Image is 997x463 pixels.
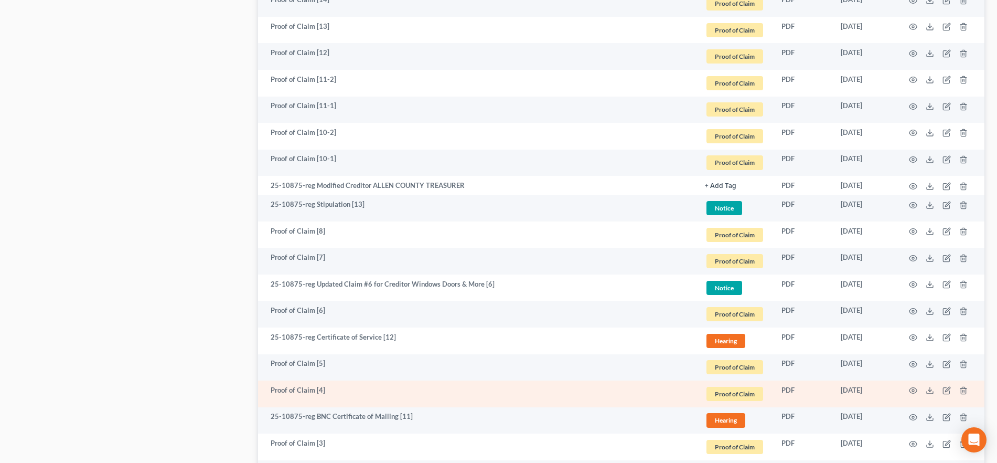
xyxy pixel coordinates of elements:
[705,183,736,190] button: + Add Tag
[706,129,763,143] span: Proof of Claim
[832,123,896,150] td: [DATE]
[832,176,896,195] td: [DATE]
[773,70,832,97] td: PDF
[258,354,696,381] td: Proof of Claim [5]
[258,222,696,248] td: Proof of Claim [8]
[705,199,765,217] a: Notice
[258,17,696,44] td: Proof of Claim [13]
[773,381,832,407] td: PDF
[705,226,765,244] a: Proof of Claim
[706,440,763,454] span: Proof of Claim
[706,76,763,90] span: Proof of Claim
[258,97,696,123] td: Proof of Claim [11-1]
[258,43,696,70] td: Proof of Claim [12]
[706,334,745,348] span: Hearing
[832,354,896,381] td: [DATE]
[705,412,765,429] a: Hearing
[832,248,896,275] td: [DATE]
[258,328,696,354] td: 25-10875-reg Certificate of Service [12]
[706,307,763,321] span: Proof of Claim
[773,43,832,70] td: PDF
[705,154,765,171] a: Proof of Claim
[961,427,987,453] div: Open Intercom Messenger
[258,150,696,176] td: Proof of Claim [10-1]
[258,123,696,150] td: Proof of Claim [10-2]
[773,97,832,123] td: PDF
[705,359,765,376] a: Proof of Claim
[258,275,696,301] td: 25-10875-reg Updated Claim #6 for Creditor Windows Doors & More [6]
[258,70,696,97] td: Proof of Claim [11-2]
[258,434,696,460] td: Proof of Claim [3]
[773,17,832,44] td: PDF
[773,195,832,222] td: PDF
[258,195,696,222] td: 25-10875-reg Stipulation [13]
[706,281,742,295] span: Notice
[773,328,832,354] td: PDF
[705,48,765,65] a: Proof of Claim
[705,75,765,92] a: Proof of Claim
[773,150,832,176] td: PDF
[832,43,896,70] td: [DATE]
[258,301,696,328] td: Proof of Claim [6]
[705,22,765,39] a: Proof of Claim
[706,23,763,37] span: Proof of Claim
[706,201,742,215] span: Notice
[705,128,765,145] a: Proof of Claim
[832,222,896,248] td: [DATE]
[705,306,765,323] a: Proof of Claim
[773,248,832,275] td: PDF
[832,195,896,222] td: [DATE]
[773,354,832,381] td: PDF
[705,252,765,270] a: Proof of Claim
[258,381,696,407] td: Proof of Claim [4]
[773,434,832,460] td: PDF
[705,279,765,297] a: Notice
[832,301,896,328] td: [DATE]
[832,275,896,301] td: [DATE]
[832,434,896,460] td: [DATE]
[773,176,832,195] td: PDF
[773,275,832,301] td: PDF
[832,97,896,123] td: [DATE]
[706,413,745,427] span: Hearing
[832,328,896,354] td: [DATE]
[706,360,763,374] span: Proof of Claim
[773,123,832,150] td: PDF
[773,407,832,434] td: PDF
[706,228,763,242] span: Proof of Claim
[832,17,896,44] td: [DATE]
[705,181,765,191] a: + Add Tag
[258,407,696,434] td: 25-10875-reg BNC Certificate of Mailing [11]
[258,176,696,195] td: 25-10875-reg Modified Creditor ALLEN COUNTY TREASURER
[705,438,765,456] a: Proof of Claim
[832,70,896,97] td: [DATE]
[773,301,832,328] td: PDF
[832,150,896,176] td: [DATE]
[258,248,696,275] td: Proof of Claim [7]
[706,49,763,64] span: Proof of Claim
[706,155,763,170] span: Proof of Claim
[773,222,832,248] td: PDF
[706,254,763,268] span: Proof of Claim
[705,101,765,118] a: Proof of Claim
[706,102,763,117] span: Proof of Claim
[705,332,765,350] a: Hearing
[832,407,896,434] td: [DATE]
[705,385,765,403] a: Proof of Claim
[832,381,896,407] td: [DATE]
[706,387,763,401] span: Proof of Claim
